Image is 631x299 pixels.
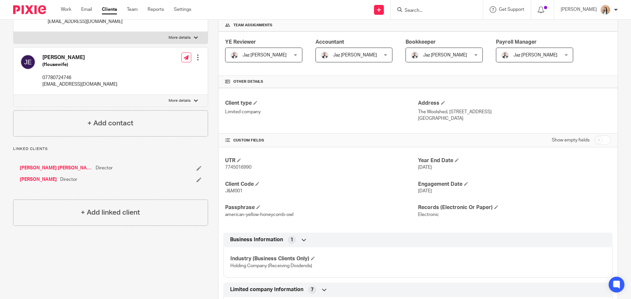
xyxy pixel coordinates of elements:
h4: Address [418,100,611,107]
h4: UTR [225,157,418,164]
span: Payroll Manager [496,39,537,45]
h4: Industry (Business Clients Only) [230,255,418,262]
h4: Records (Electronic Or Paper) [418,204,611,211]
p: [EMAIL_ADDRESS][DOMAIN_NAME] [42,81,117,88]
a: [PERSON_NAME] [PERSON_NAME] [20,165,92,171]
a: Settings [174,6,191,13]
img: svg%3E [20,54,36,70]
h4: Passphrase [225,204,418,211]
span: Holding Company (Receiving Dividends) [230,264,312,268]
span: Jaz [PERSON_NAME] [243,53,287,57]
span: american-yellow-honeycomb-owl [225,212,293,217]
span: Electronic [418,212,439,217]
img: 48292-0008-compressed%20square.jpg [501,51,509,59]
span: 7 [311,287,314,293]
a: Reports [148,6,164,13]
span: J&M001 [225,189,243,193]
a: Email [81,6,92,13]
span: Director [96,165,113,171]
h4: + Add linked client [81,207,140,218]
span: 1 [291,237,293,243]
span: YE Reviewer [225,39,256,45]
span: Jaz [PERSON_NAME] [423,53,467,57]
input: Search [404,8,463,14]
span: Team assignments [233,23,272,28]
p: [EMAIL_ADDRESS][DOMAIN_NAME] [48,18,123,25]
h4: Client Code [225,181,418,188]
span: Business Information [230,236,283,243]
a: Work [61,6,71,13]
p: [PERSON_NAME] [561,6,597,13]
h4: + Add contact [87,118,133,128]
span: Bookkeeper [406,39,436,45]
span: Other details [233,79,263,84]
p: More details [169,35,191,40]
h4: Engagement Date [418,181,611,188]
span: Limited company Information [230,286,303,293]
span: Get Support [499,7,524,12]
span: [DATE] [418,189,432,193]
span: Jaz [PERSON_NAME] [333,53,377,57]
a: Team [127,6,138,13]
a: [PERSON_NAME] [20,176,57,183]
span: Accountant [315,39,344,45]
h5: (Housewife) [42,61,117,68]
span: Director [60,176,77,183]
h4: CUSTOM FIELDS [225,138,418,143]
p: [GEOGRAPHIC_DATA] [418,115,611,122]
p: The Woolshed, [STREET_ADDRESS] [418,109,611,115]
span: 7745016990 [225,165,251,170]
h4: Client type [225,100,418,107]
img: 48292-0008-compressed%20square.jpg [411,51,419,59]
img: 48292-0008-compressed%20square.jpg [230,51,238,59]
img: Linkedin%20Posts%20-%20Client%20success%20stories%20(1).png [600,5,611,15]
h4: [PERSON_NAME] [42,54,117,61]
a: Clients [102,6,117,13]
p: Limited company [225,109,418,115]
p: 07780724746 [42,75,117,81]
label: Show empty fields [552,137,590,143]
p: More details [169,98,191,103]
span: Jaz [PERSON_NAME] [513,53,557,57]
img: 48292-0008-compressed%20square.jpg [321,51,329,59]
h4: Year End Date [418,157,611,164]
img: Pixie [13,5,46,14]
p: Linked clients [13,146,208,152]
span: [DATE] [418,165,432,170]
